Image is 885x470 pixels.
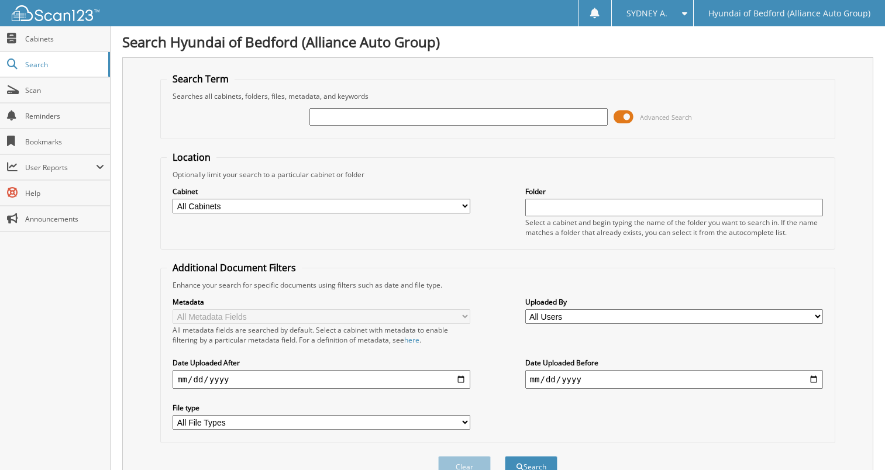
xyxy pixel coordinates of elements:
[525,217,823,237] div: Select a cabinet and begin typing the name of the folder you want to search in. If the name match...
[167,151,216,164] legend: Location
[25,85,104,95] span: Scan
[167,91,829,101] div: Searches all cabinets, folders, files, metadata, and keywords
[122,32,873,51] h1: Search Hyundai of Bedford (Alliance Auto Group)
[167,280,829,290] div: Enhance your search for specific documents using filters such as date and file type.
[640,113,692,122] span: Advanced Search
[25,60,102,70] span: Search
[12,5,99,21] img: scan123-logo-white.svg
[25,188,104,198] span: Help
[173,370,470,389] input: start
[173,186,470,196] label: Cabinet
[404,335,419,345] a: here
[167,170,829,179] div: Optionally limit your search to a particular cabinet or folder
[626,10,667,17] span: SYDNEY A.
[708,10,870,17] span: Hyundai of Bedford (Alliance Auto Group)
[167,261,302,274] legend: Additional Document Filters
[525,358,823,368] label: Date Uploaded Before
[25,214,104,224] span: Announcements
[173,358,470,368] label: Date Uploaded After
[173,325,470,345] div: All metadata fields are searched by default. Select a cabinet with metadata to enable filtering b...
[525,297,823,307] label: Uploaded By
[525,186,823,196] label: Folder
[173,403,470,413] label: File type
[25,111,104,121] span: Reminders
[25,163,96,172] span: User Reports
[25,34,104,44] span: Cabinets
[525,370,823,389] input: end
[25,137,104,147] span: Bookmarks
[167,72,235,85] legend: Search Term
[173,297,470,307] label: Metadata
